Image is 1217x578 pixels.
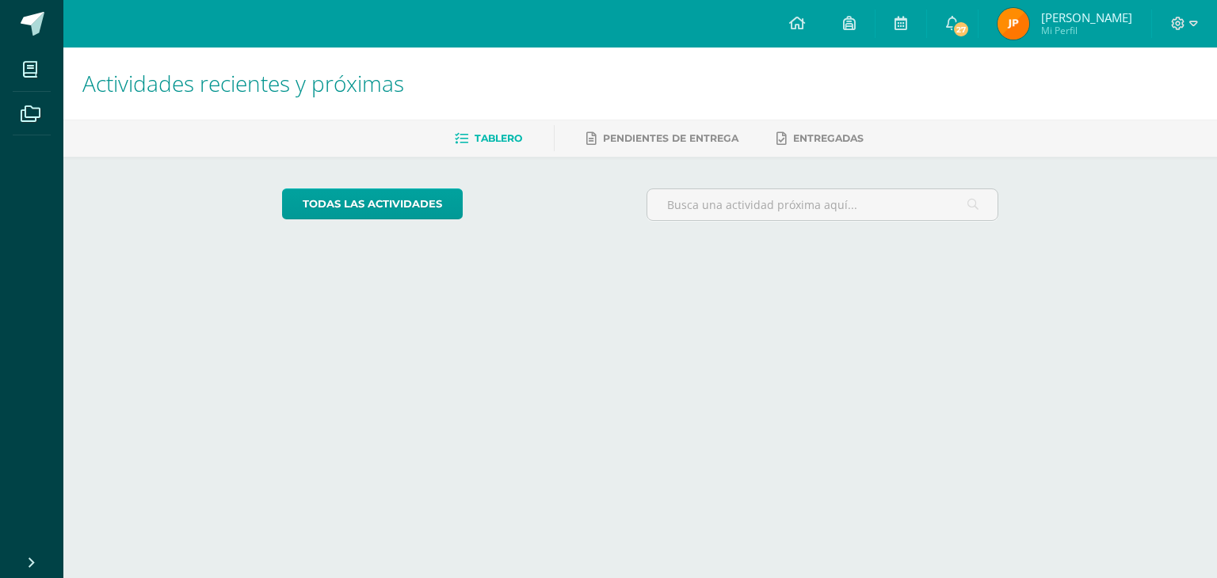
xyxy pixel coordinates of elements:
[998,8,1029,40] img: 924f39f6a1e2725163ae20ebc21ffd66.png
[475,132,522,144] span: Tablero
[603,132,738,144] span: Pendientes de entrega
[647,189,998,220] input: Busca una actividad próxima aquí...
[586,126,738,151] a: Pendientes de entrega
[952,21,970,38] span: 27
[282,188,463,219] a: todas las Actividades
[455,126,522,151] a: Tablero
[82,68,404,98] span: Actividades recientes y próximas
[793,132,864,144] span: Entregadas
[1041,10,1132,25] span: [PERSON_NAME]
[1041,24,1132,37] span: Mi Perfil
[776,126,864,151] a: Entregadas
